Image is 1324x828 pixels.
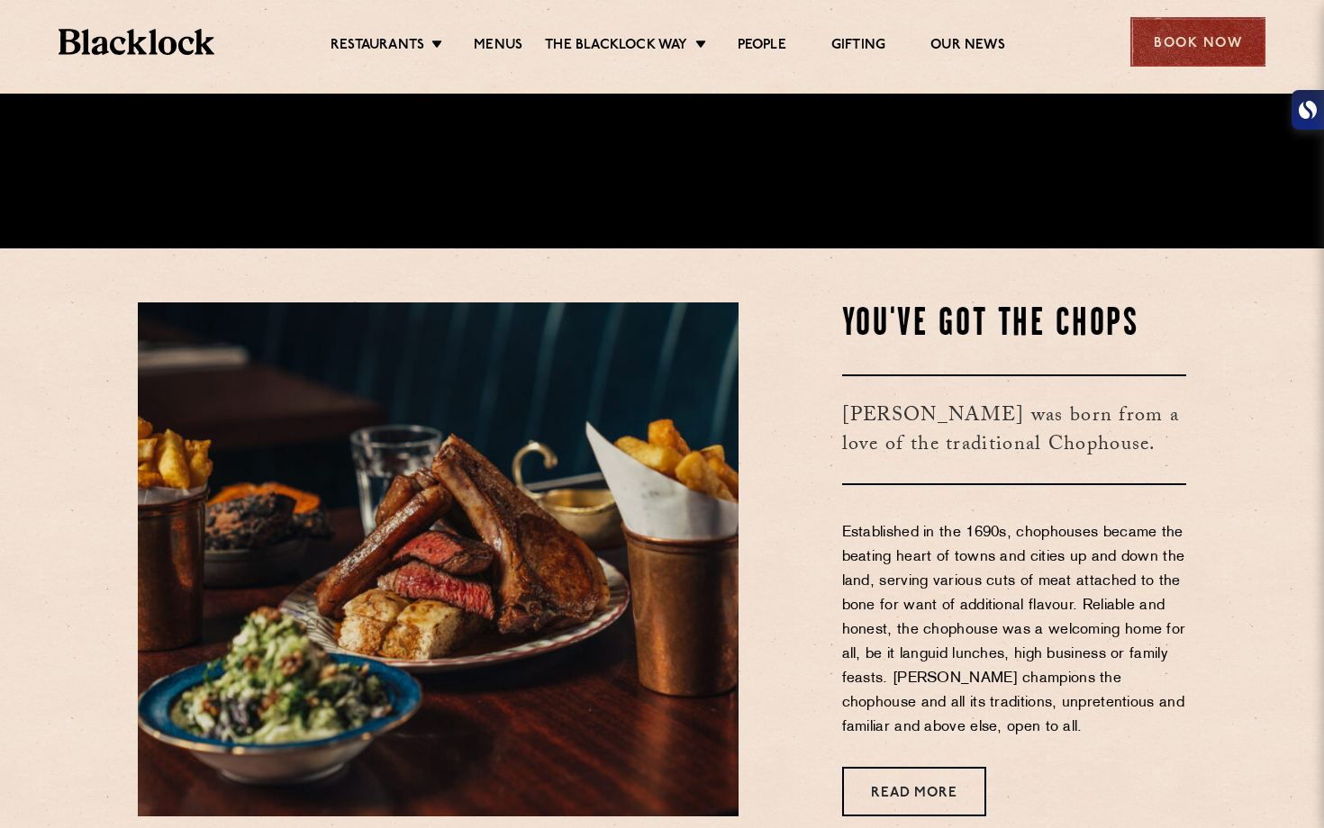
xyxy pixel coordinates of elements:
[831,37,885,57] a: Gifting
[842,521,1187,740] p: Established in the 1690s, chophouses became the beating heart of towns and cities up and down the...
[59,29,214,55] img: BL_Textured_Logo-footer-cropped.svg
[842,767,986,816] a: Read More
[842,374,1187,485] h3: [PERSON_NAME] was born from a love of the traditional Chophouse.
[474,37,522,57] a: Menus
[930,37,1005,57] a: Our News
[738,37,786,57] a: People
[1130,17,1265,67] div: Book Now
[331,37,424,57] a: Restaurants
[842,302,1187,347] h2: You've Got The Chops
[545,37,687,57] a: The Blacklock Way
